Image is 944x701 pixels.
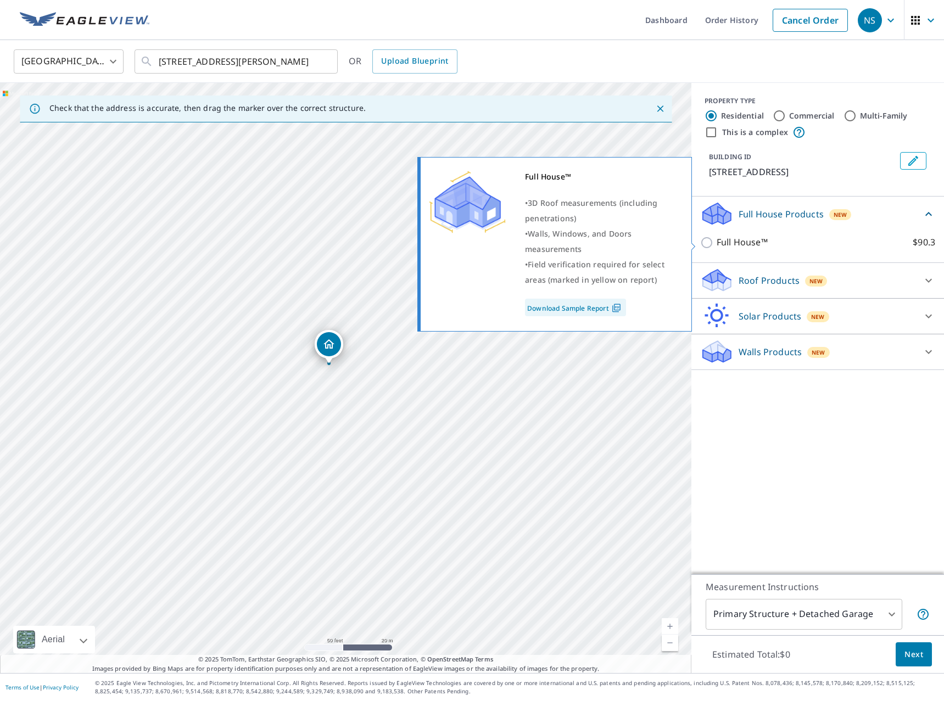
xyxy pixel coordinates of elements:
[5,683,40,691] a: Terms of Use
[706,599,902,630] div: Primary Structure + Detached Garage
[739,208,824,221] p: Full House Products
[811,312,825,321] span: New
[427,655,473,663] a: OpenStreetMap
[709,152,751,161] p: BUILDING ID
[662,635,678,651] a: Current Level 19, Zoom Out
[917,608,930,621] span: Your report will include the primary structure and a detached garage if one exists.
[609,303,624,313] img: Pdf Icon
[896,642,932,667] button: Next
[381,54,448,68] span: Upload Blueprint
[706,580,930,593] p: Measurement Instructions
[38,626,68,653] div: Aerial
[349,49,457,74] div: OR
[662,618,678,635] a: Current Level 19, Zoom In
[789,110,835,121] label: Commercial
[95,679,939,696] p: © 2025 Eagle View Technologies, Inc. and Pictometry International Corp. All Rights Reserved. Repo...
[653,102,667,116] button: Close
[900,152,926,170] button: Edit building 1
[49,103,366,113] p: Check that the address is accurate, then drag the marker over the correct structure.
[525,169,678,184] div: Full House™
[812,348,825,357] span: New
[525,198,657,223] span: 3D Roof measurements (including penetrations)
[13,626,95,653] div: Aerial
[739,310,801,323] p: Solar Products
[475,655,493,663] a: Terms
[372,49,457,74] a: Upload Blueprint
[700,303,935,329] div: Solar ProductsNew
[159,46,315,77] input: Search by address or latitude-longitude
[14,46,124,77] div: [GEOGRAPHIC_DATA]
[721,110,764,121] label: Residential
[904,648,923,661] span: Next
[429,169,506,235] img: Premium
[860,110,908,121] label: Multi-Family
[913,235,935,249] p: $90.3
[700,201,935,227] div: Full House ProductsNew
[5,684,79,691] p: |
[705,96,931,106] div: PROPERTY TYPE
[703,642,799,666] p: Estimated Total: $0
[700,339,935,365] div: Walls ProductsNew
[739,345,802,358] p: Walls Products
[722,127,788,138] label: This is a complex
[525,299,626,316] a: Download Sample Report
[525,226,678,257] div: •
[525,195,678,226] div: •
[525,259,664,285] span: Field verification required for select areas (marked in yellow on report)
[525,257,678,288] div: •
[773,9,848,32] a: Cancel Order
[315,330,343,364] div: Dropped pin, building 1, Residential property, 3900 Rolling Green Dr Urbandale, IA 50322
[43,683,79,691] a: Privacy Policy
[809,277,823,285] span: New
[717,235,768,249] p: Full House™
[525,228,632,254] span: Walls, Windows, and Doors measurements
[858,8,882,32] div: NS
[198,655,493,664] span: © 2025 TomTom, Earthstar Geographics SIO, © 2025 Microsoft Corporation, ©
[709,165,896,178] p: [STREET_ADDRESS]
[700,267,935,294] div: Roof ProductsNew
[20,12,149,29] img: EV Logo
[834,210,847,219] span: New
[739,274,800,287] p: Roof Products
